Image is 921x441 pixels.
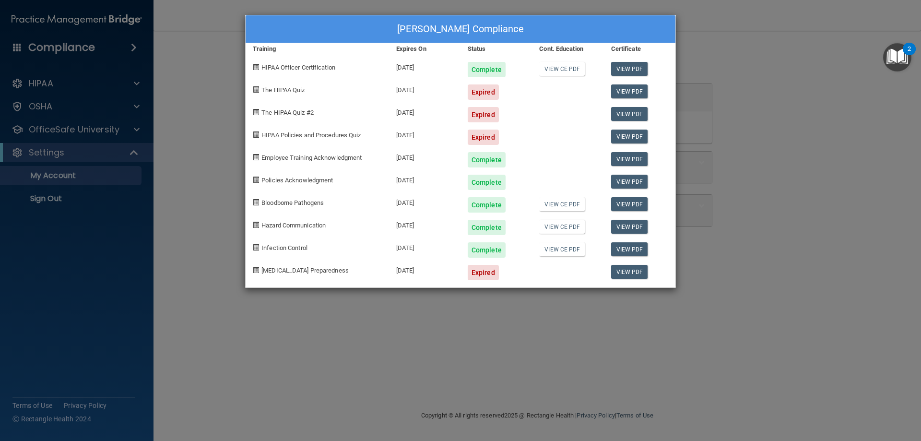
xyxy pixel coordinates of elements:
[261,222,326,229] span: Hazard Communication
[389,213,460,235] div: [DATE]
[611,152,648,166] a: View PDF
[261,177,333,184] span: Policies Acknowledgment
[908,49,911,61] div: 2
[389,235,460,258] div: [DATE]
[261,267,349,274] span: [MEDICAL_DATA] Preparedness
[611,175,648,189] a: View PDF
[261,109,314,116] span: The HIPAA Quiz #2
[539,62,585,76] a: View CE PDF
[261,199,324,206] span: Bloodborne Pathogens
[539,242,585,256] a: View CE PDF
[389,77,460,100] div: [DATE]
[611,242,648,256] a: View PDF
[604,43,675,55] div: Certificate
[468,175,506,190] div: Complete
[389,122,460,145] div: [DATE]
[246,15,675,43] div: [PERSON_NAME] Compliance
[261,244,307,251] span: Infection Control
[389,167,460,190] div: [DATE]
[883,43,911,72] button: Open Resource Center, 2 new notifications
[246,43,389,55] div: Training
[611,197,648,211] a: View PDF
[468,197,506,213] div: Complete
[261,86,305,94] span: The HIPAA Quiz
[389,100,460,122] div: [DATE]
[389,145,460,167] div: [DATE]
[539,197,585,211] a: View CE PDF
[468,220,506,235] div: Complete
[468,265,499,280] div: Expired
[532,43,603,55] div: Cont. Education
[611,265,648,279] a: View PDF
[468,84,499,100] div: Expired
[611,62,648,76] a: View PDF
[468,152,506,167] div: Complete
[389,190,460,213] div: [DATE]
[468,242,506,258] div: Complete
[468,62,506,77] div: Complete
[468,130,499,145] div: Expired
[755,373,909,411] iframe: Drift Widget Chat Controller
[261,131,361,139] span: HIPAA Policies and Procedures Quiz
[389,43,460,55] div: Expires On
[468,107,499,122] div: Expired
[611,84,648,98] a: View PDF
[611,130,648,143] a: View PDF
[611,107,648,121] a: View PDF
[539,220,585,234] a: View CE PDF
[389,55,460,77] div: [DATE]
[460,43,532,55] div: Status
[261,64,335,71] span: HIPAA Officer Certification
[389,258,460,280] div: [DATE]
[261,154,362,161] span: Employee Training Acknowledgment
[611,220,648,234] a: View PDF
